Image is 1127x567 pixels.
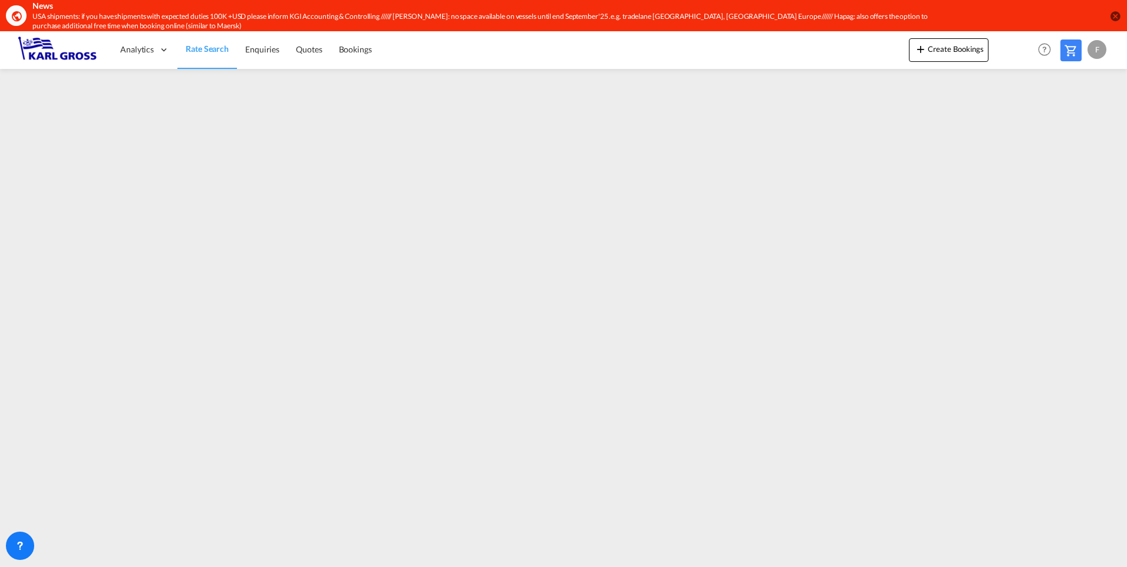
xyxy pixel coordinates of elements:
div: USA shipments: if you have shipments with expected duties 100K +USD please inform KGI Accounting ... [32,12,954,32]
span: Bookings [339,44,372,54]
button: icon-plus 400-fgCreate Bookings [909,38,988,62]
span: Enquiries [245,44,279,54]
md-icon: icon-earth [11,10,22,22]
div: F [1088,40,1106,59]
a: Rate Search [177,31,237,69]
div: Help [1034,39,1060,61]
img: 3269c73066d711f095e541db4db89301.png [18,37,97,63]
button: icon-close-circle [1109,10,1121,22]
a: Quotes [288,31,330,69]
div: Analytics [112,31,177,69]
a: Bookings [331,31,380,69]
span: Help [1034,39,1054,60]
span: Analytics [120,44,154,55]
span: Quotes [296,44,322,54]
md-icon: icon-plus 400-fg [914,42,928,56]
span: Rate Search [186,44,229,54]
a: Enquiries [237,31,288,69]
